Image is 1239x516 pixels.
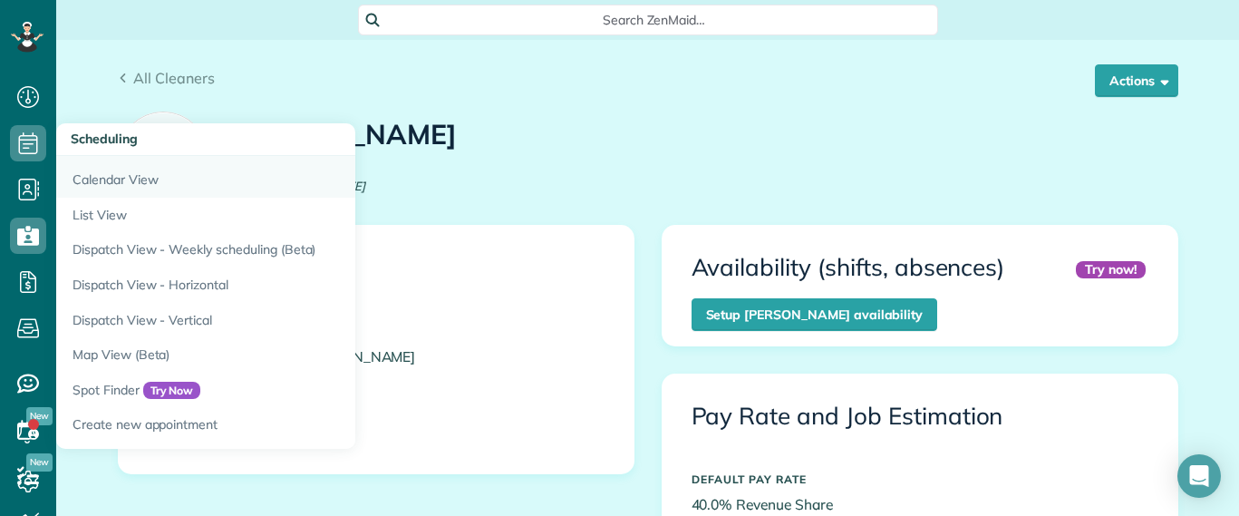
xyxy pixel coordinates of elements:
[71,131,138,147] span: Scheduling
[692,494,1148,515] p: 40.0% Revenue Share
[56,198,509,233] a: List View
[56,156,509,198] a: Calendar View
[118,67,216,89] a: All Cleaners
[161,408,591,420] h5: Recurring Jobs
[56,407,509,449] a: Create new appointment
[119,112,208,201] img: employee_icon-c2f8239691d896a72cdd9dc41cfb7b06f9d69bdd837a2ad469be8ff06ab05b5f.png
[56,303,509,338] a: Dispatch View - Vertical
[692,255,1005,281] h3: Availability (shifts, absences)
[692,473,1148,485] h5: DEFAULT PAY RATE
[228,178,364,195] em: Record created in [DATE]
[692,404,1148,430] h3: Pay Rate and Job Estimation
[56,337,509,373] a: Map View (Beta)
[1177,454,1221,498] div: Open Intercom Messenger
[56,232,509,268] a: Dispatch View - Weekly scheduling (Beta)
[143,382,201,400] span: Try Now
[1076,261,1146,278] div: Try now!
[133,69,215,87] span: All Cleaners
[161,429,591,450] p: 0
[56,373,509,408] a: Spot FinderTry Now
[161,302,591,323] a: [PHONE_NUMBER]
[228,120,457,150] h1: [PERSON_NAME]
[56,268,509,303] a: Dispatch View - Horizontal
[1095,64,1178,97] button: Actions
[692,298,938,331] a: Setup [PERSON_NAME] availability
